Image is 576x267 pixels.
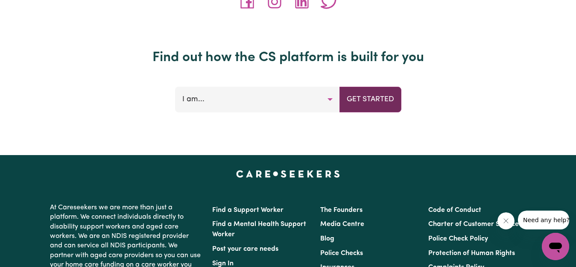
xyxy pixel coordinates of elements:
[212,221,306,238] a: Find a Mental Health Support Worker
[428,250,515,257] a: Protection of Human Rights
[428,235,488,242] a: Police Check Policy
[320,221,364,228] a: Media Centre
[518,211,569,229] iframe: Message from company
[320,235,334,242] a: Blog
[212,207,284,214] a: Find a Support Worker
[497,212,515,229] iframe: Close message
[320,207,363,214] a: The Founders
[175,87,340,112] button: I am...
[212,260,234,267] a: Sign In
[50,50,526,66] h2: Find out how the CS platform is built for you
[320,250,363,257] a: Police Checks
[428,207,481,214] a: Code of Conduct
[5,6,52,13] span: Need any help?
[428,221,519,228] a: Charter of Customer Service
[236,170,340,177] a: Careseekers home page
[212,246,278,252] a: Post your care needs
[542,233,569,260] iframe: Button to launch messaging window
[339,87,401,112] button: Get Started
